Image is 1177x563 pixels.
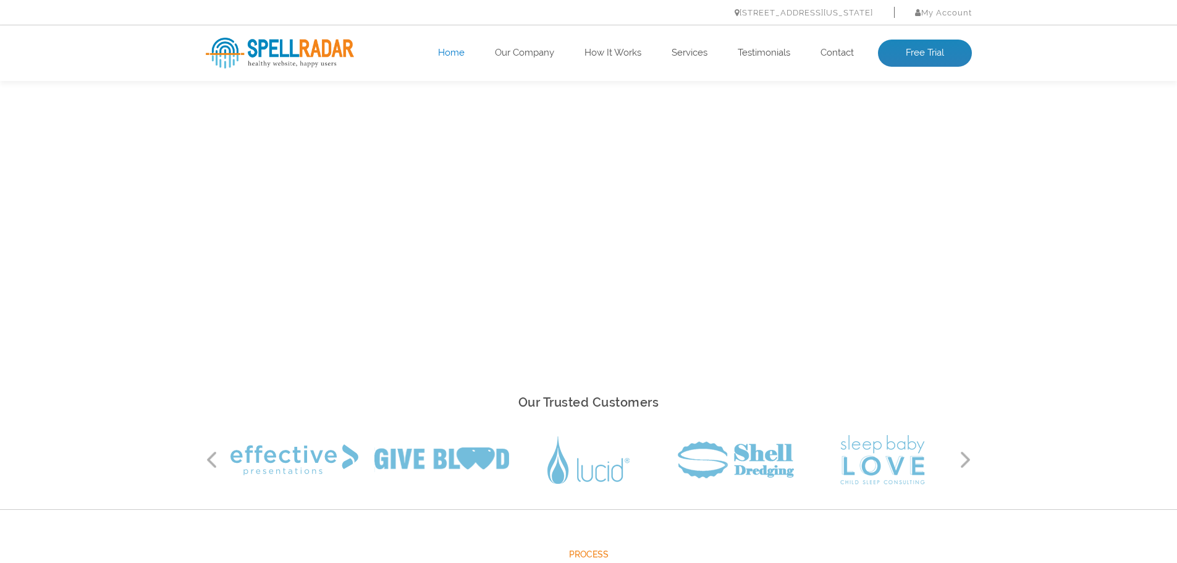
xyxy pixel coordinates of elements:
h2: Our Trusted Customers [206,392,972,413]
button: Next [960,451,972,469]
button: Previous [206,451,218,469]
img: Effective [230,444,358,475]
img: Give Blood [374,447,509,472]
img: Sleep Baby Love [840,435,925,485]
img: Lucid [547,436,630,484]
img: Shell Dredging [678,441,794,478]
span: Process [206,547,972,562]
